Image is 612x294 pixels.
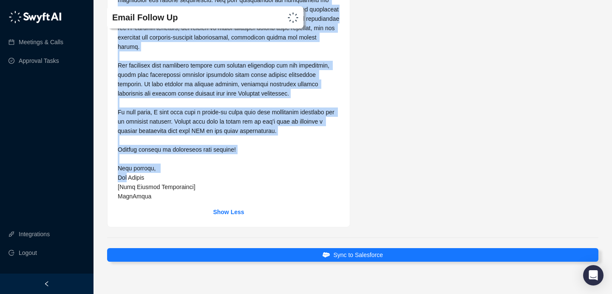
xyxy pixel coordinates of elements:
strong: Show Less [213,209,244,215]
a: Approval Tasks [19,52,59,69]
a: Integrations [19,226,50,243]
img: Swyft Logo [288,12,298,23]
span: left [44,281,50,287]
span: logout [8,250,14,256]
img: logo-05li4sbe.png [8,11,62,23]
button: Sync to Salesforce [107,248,598,262]
span: Sync to Salesforce [333,250,383,260]
div: Open Intercom Messenger [583,265,603,286]
a: Meetings & Calls [19,34,63,51]
span: Logout [19,244,37,261]
h4: Email Follow Up [112,11,218,23]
